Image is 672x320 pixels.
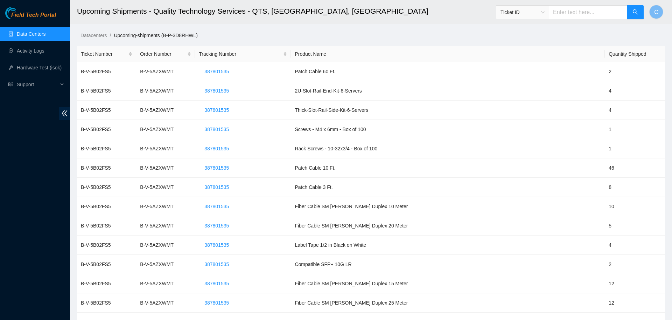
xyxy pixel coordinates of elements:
button: 387801535 [199,239,234,251]
span: 387801535 [204,145,229,152]
button: 387801535 [199,85,234,96]
span: 387801535 [204,241,229,249]
td: 2U-Slot-Rail-End-Kit-6-Servers [291,81,605,101]
img: Akamai Technologies [5,7,35,19]
td: B-V-5B02FS5 [77,158,136,178]
a: Upcoming-shipments (B-P-3D8RHWL) [114,33,198,38]
td: 12 [605,293,665,313]
td: B-V-5B02FS5 [77,120,136,139]
td: Patch Cable 60 Ft. [291,62,605,81]
button: 387801535 [199,297,234,308]
td: B-V-5B02FS5 [77,139,136,158]
td: 1 [605,139,665,158]
td: 2 [605,255,665,274]
span: 387801535 [204,68,229,75]
td: B-V-5AZXWMT [136,216,195,236]
span: / [110,33,111,38]
td: 5 [605,216,665,236]
td: B-V-5B02FS5 [77,81,136,101]
td: Fiber Cable SM [PERSON_NAME] Duplex 25 Meter [291,293,605,313]
span: Ticket ID [500,7,545,18]
td: B-V-5AZXWMT [136,62,195,81]
button: 387801535 [199,124,234,135]
td: B-V-5B02FS5 [77,293,136,313]
td: 4 [605,236,665,255]
button: 387801535 [199,162,234,173]
span: 387801535 [204,222,229,230]
span: 387801535 [204,280,229,287]
button: 387801535 [199,143,234,154]
td: Compatible SFP+ 10G LR [291,255,605,274]
td: B-V-5B02FS5 [77,62,136,81]
th: Product Name [291,46,605,62]
input: Enter text here... [549,5,627,19]
td: B-V-5AZXWMT [136,197,195,216]
td: B-V-5AZXWMT [136,255,195,274]
td: B-V-5B02FS5 [77,216,136,236]
a: Activity Logs [17,48,44,54]
td: Fiber Cable SM [PERSON_NAME] Duplex 10 Meter [291,197,605,216]
td: Thick-Slot-Rail-Side-Kit-6-Servers [291,101,605,120]
button: 387801535 [199,104,234,116]
span: Field Tech Portal [11,12,56,19]
a: Akamai TechnologiesField Tech Portal [5,13,56,22]
button: 387801535 [199,182,234,193]
td: 8 [605,178,665,197]
td: B-V-5AZXWMT [136,81,195,101]
td: 12 [605,274,665,293]
td: B-V-5B02FS5 [77,178,136,197]
span: 387801535 [204,164,229,172]
td: B-V-5AZXWMT [136,236,195,255]
th: Quantity Shipped [605,46,665,62]
button: search [627,5,644,19]
td: Patch Cable 10 Ft. [291,158,605,178]
span: double-left [59,107,70,120]
button: 387801535 [199,220,234,231]
td: B-V-5AZXWMT [136,274,195,293]
button: 387801535 [199,259,234,270]
td: Patch Cable 3 Ft. [291,178,605,197]
td: 4 [605,81,665,101]
span: search [632,9,638,16]
td: B-V-5AZXWMT [136,293,195,313]
a: Data Centers [17,31,45,37]
td: B-V-5B02FS5 [77,236,136,255]
td: 46 [605,158,665,178]
button: 387801535 [199,278,234,289]
a: Hardware Test (isok) [17,65,62,70]
td: B-V-5AZXWMT [136,158,195,178]
span: read [8,82,13,87]
td: Rack Screws - 10-32x3/4 - Box of 100 [291,139,605,158]
td: 4 [605,101,665,120]
td: B-V-5B02FS5 [77,101,136,120]
td: B-V-5AZXWMT [136,120,195,139]
a: Datacenters [80,33,107,38]
td: Label Tape 1/2 in Black on White [291,236,605,255]
button: 387801535 [199,66,234,77]
span: 387801535 [204,183,229,191]
td: B-V-5B02FS5 [77,255,136,274]
td: Screws - M4 x 6mm - Box of 100 [291,120,605,139]
td: B-V-5AZXWMT [136,139,195,158]
td: B-V-5AZXWMT [136,101,195,120]
span: 387801535 [204,299,229,307]
span: 387801535 [204,106,229,114]
span: Support [17,77,58,91]
td: 2 [605,62,665,81]
td: Fiber Cable SM [PERSON_NAME] Duplex 20 Meter [291,216,605,236]
span: 387801535 [204,87,229,95]
span: 387801535 [204,125,229,133]
span: 387801535 [204,203,229,210]
button: C [649,5,663,19]
td: B-V-5AZXWMT [136,178,195,197]
button: 387801535 [199,201,234,212]
span: 387801535 [204,260,229,268]
td: 10 [605,197,665,216]
td: Fiber Cable SM [PERSON_NAME] Duplex 15 Meter [291,274,605,293]
span: C [654,8,658,16]
td: 1 [605,120,665,139]
td: B-V-5B02FS5 [77,197,136,216]
td: B-V-5B02FS5 [77,274,136,293]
